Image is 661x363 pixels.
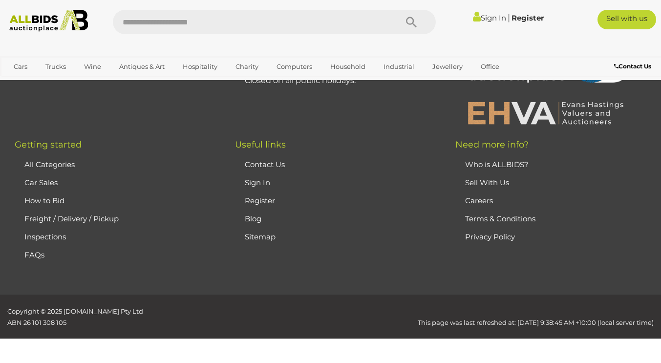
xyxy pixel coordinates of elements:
[463,100,629,126] img: EHVA | Evans Hastings Valuers and Auctioneers
[473,13,506,22] a: Sign In
[465,232,515,241] a: Privacy Policy
[15,139,82,150] span: Getting started
[7,59,34,75] a: Cars
[614,61,654,72] a: Contact Us
[474,59,506,75] a: Office
[24,196,64,205] a: How to Bid
[465,214,535,223] a: Terms & Conditions
[324,59,372,75] a: Household
[165,306,661,329] div: This page was last refreshed at: [DATE] 9:38:45 AM +10:00 (local server time)
[24,250,44,259] a: FAQs
[24,232,66,241] a: Inspections
[5,10,93,32] img: Allbids.com.au
[24,214,119,223] a: Freight / Delivery / Pickup
[235,139,286,150] span: Useful links
[465,196,493,205] a: Careers
[508,12,510,23] span: |
[39,59,72,75] a: Trucks
[7,75,40,91] a: Sports
[245,214,261,223] a: Blog
[229,59,265,75] a: Charity
[176,59,224,75] a: Hospitality
[426,59,469,75] a: Jewellery
[24,160,75,169] a: All Categories
[387,10,436,34] button: Search
[270,59,319,75] a: Computers
[245,232,276,241] a: Sitemap
[597,10,656,29] a: Sell with us
[113,59,171,75] a: Antiques & Art
[78,59,107,75] a: Wine
[455,139,529,150] span: Need more info?
[24,178,58,187] a: Car Sales
[245,160,285,169] a: Contact Us
[377,59,421,75] a: Industrial
[465,178,509,187] a: Sell With Us
[245,178,270,187] a: Sign In
[45,75,128,91] a: [GEOGRAPHIC_DATA]
[242,71,431,90] li: Closed on all public holidays.
[512,13,544,22] a: Register
[614,63,651,70] b: Contact Us
[465,160,529,169] a: Who is ALLBIDS?
[245,196,275,205] a: Register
